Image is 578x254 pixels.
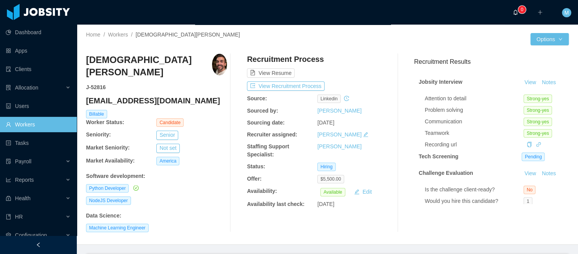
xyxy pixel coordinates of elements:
[536,141,541,148] a: icon: link
[522,79,538,85] a: View
[86,173,145,179] b: Software development :
[247,188,277,194] b: Availability:
[414,57,569,66] h3: Recruitment Results
[15,232,47,238] span: Configuration
[156,118,184,127] span: Candidate
[156,131,178,140] button: Senior
[247,176,262,182] b: Offer:
[425,106,523,114] div: Problem solving
[530,33,569,45] button: Optionsicon: down
[6,177,11,183] i: icon: line-chart
[317,201,334,207] span: [DATE]
[86,224,149,232] span: Machine Learning Engineer
[6,159,11,164] i: icon: file-protect
[86,131,111,138] b: Seniority:
[522,153,545,161] span: Pending
[6,232,11,238] i: icon: setting
[425,186,523,194] div: Is the challenge client-ready?
[86,144,130,151] b: Market Seniority:
[103,32,105,38] span: /
[15,195,30,201] span: Health
[6,117,71,132] a: icon: userWorkers
[15,214,23,220] span: HR
[425,129,523,137] div: Teamwork
[518,6,526,13] sup: 0
[363,132,368,137] i: icon: edit
[86,95,227,106] h4: [EMAIL_ADDRESS][DOMAIN_NAME]
[15,158,31,164] span: Payroll
[86,196,131,205] span: NodeJS Developer
[86,110,107,118] span: Billable
[523,197,532,206] span: 1
[317,175,344,183] span: $5,500.00
[317,143,361,149] a: [PERSON_NAME]
[6,196,11,201] i: icon: medicine-box
[247,163,265,169] b: Status:
[247,120,285,126] b: Sourcing date:
[15,85,38,91] span: Allocation
[425,118,523,126] div: Communication
[247,201,305,207] b: Availability last check:
[523,186,535,194] span: No
[247,81,325,91] button: icon: exportView Recruitment Process
[523,106,552,115] span: Strong-yes
[317,108,361,114] a: [PERSON_NAME]
[539,169,559,178] button: Notes
[6,85,11,90] i: icon: solution
[523,95,552,103] span: Strong-yes
[539,78,559,87] button: Notes
[564,8,569,17] span: M
[86,54,212,79] h3: [DEMOGRAPHIC_DATA][PERSON_NAME]
[317,131,361,138] a: [PERSON_NAME]
[351,187,375,196] button: icon: editEdit
[523,129,552,138] span: Strong-yes
[247,68,295,78] button: icon: file-textView Resume
[86,84,106,90] strong: J- 52816
[212,54,227,75] img: f9aeab49-2817-43c3-a3bf-18c9ddafe53b_68dd208dbacec-400w.png
[132,185,139,191] a: icon: check-circle
[425,141,523,149] div: Recording url
[344,96,349,101] i: icon: history
[513,10,518,15] i: icon: bell
[6,61,71,77] a: icon: auditClients
[247,131,297,138] b: Recruiter assigned:
[247,70,295,76] a: icon: file-textView Resume
[536,142,541,147] i: icon: link
[133,185,139,191] i: icon: check-circle
[6,214,11,219] i: icon: book
[522,170,538,176] a: View
[6,25,71,40] a: icon: pie-chartDashboard
[156,144,179,153] button: Not set
[86,158,135,164] b: Market Availability:
[15,177,34,183] span: Reports
[6,135,71,151] a: icon: profileTasks
[108,32,128,38] a: Workers
[86,184,129,193] span: Python Developer
[6,43,71,58] a: icon: appstoreApps
[425,197,523,205] div: Would you hire this candidate?
[247,143,289,158] b: Staffing Support Specialist:
[419,170,473,176] strong: Challenge Evaluation
[527,142,532,147] i: icon: copy
[86,32,100,38] a: Home
[86,119,124,125] b: Worker Status:
[86,212,121,219] b: Data Science :
[136,32,240,38] span: [DEMOGRAPHIC_DATA][PERSON_NAME]
[6,98,71,114] a: icon: robotUsers
[523,118,552,126] span: Strong-yes
[425,95,523,103] div: Attention to detail
[527,141,532,149] div: Copy
[317,95,341,103] span: linkedin
[419,153,458,159] strong: Tech Screening
[317,163,335,171] span: Hiring
[131,32,132,38] span: /
[537,10,543,15] i: icon: plus
[247,83,325,89] a: icon: exportView Recruitment Process
[247,95,267,101] b: Source:
[419,79,462,85] strong: Jobsity Interview
[317,120,334,126] span: [DATE]
[156,157,179,165] span: America
[247,108,278,114] b: Sourced by:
